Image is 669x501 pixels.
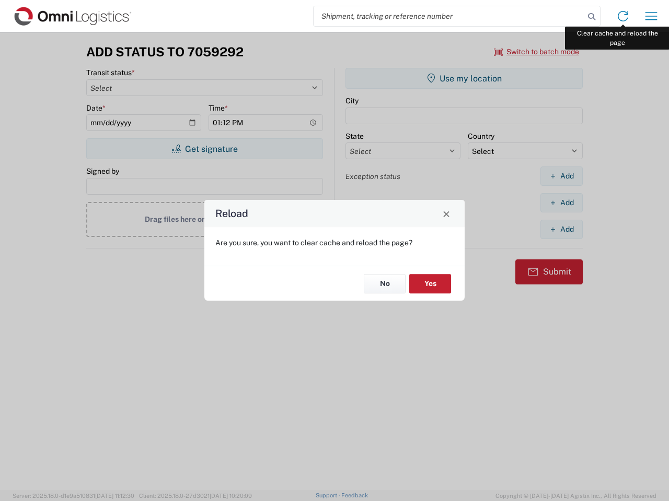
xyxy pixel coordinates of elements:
button: No [364,274,406,293]
input: Shipment, tracking or reference number [314,6,584,26]
p: Are you sure, you want to clear cache and reload the page? [215,238,454,247]
button: Close [439,206,454,221]
h4: Reload [215,206,248,221]
button: Yes [409,274,451,293]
